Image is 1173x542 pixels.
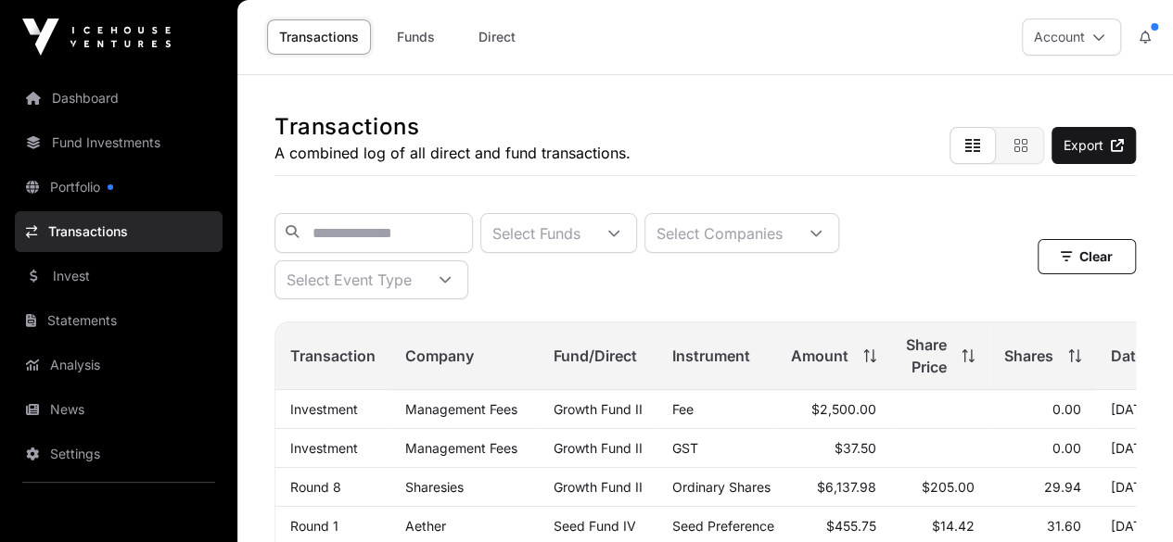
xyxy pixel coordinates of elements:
a: Seed Fund IV [554,518,636,534]
span: Seed Preference Shares [672,518,820,534]
iframe: Chat Widget [1080,453,1173,542]
span: 29.94 [1044,479,1081,495]
a: Aether [405,518,446,534]
a: Portfolio [15,167,223,208]
span: 31.60 [1047,518,1081,534]
span: Share Price [906,334,947,378]
a: Growth Fund II [554,440,643,456]
a: Growth Fund II [554,401,643,417]
a: Statements [15,300,223,341]
a: Funds [378,19,453,55]
span: 0.00 [1052,401,1081,417]
p: A combined log of all direct and fund transactions. [274,142,631,164]
span: Ordinary Shares [672,479,771,495]
a: Transactions [15,211,223,252]
div: Select Companies [645,214,794,252]
span: Shares [1004,345,1053,367]
a: Transactions [267,19,371,55]
a: Settings [15,434,223,474]
a: Growth Fund II [554,479,643,495]
img: Icehouse Ventures Logo [22,19,171,56]
a: Sharesies [405,479,464,495]
td: $6,137.98 [776,468,891,507]
span: Transaction [290,345,376,367]
p: Management Fees [405,401,524,417]
a: Fund Investments [15,122,223,163]
a: Direct [460,19,534,55]
td: $37.50 [776,429,891,468]
button: Account [1022,19,1121,56]
button: Clear [1038,239,1136,274]
a: Investment [290,440,358,456]
div: Select Funds [481,214,592,252]
span: Date [1111,345,1144,367]
td: $2,500.00 [776,390,891,429]
a: Dashboard [15,78,223,119]
span: Fund/Direct [554,345,637,367]
span: Instrument [672,345,750,367]
span: $205.00 [922,479,975,495]
a: News [15,389,223,430]
span: Fee [672,401,694,417]
a: Investment [290,401,358,417]
a: Round 8 [290,479,341,495]
p: Management Fees [405,440,524,456]
a: Export [1052,127,1136,164]
h1: Transactions [274,112,631,142]
span: 0.00 [1052,440,1081,456]
a: Round 1 [290,518,338,534]
div: Select Event Type [275,261,423,298]
span: Company [405,345,474,367]
a: Invest [15,256,223,296]
span: GST [672,440,698,456]
span: $14.42 [932,518,975,534]
a: Analysis [15,345,223,385]
span: Amount [791,345,848,367]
